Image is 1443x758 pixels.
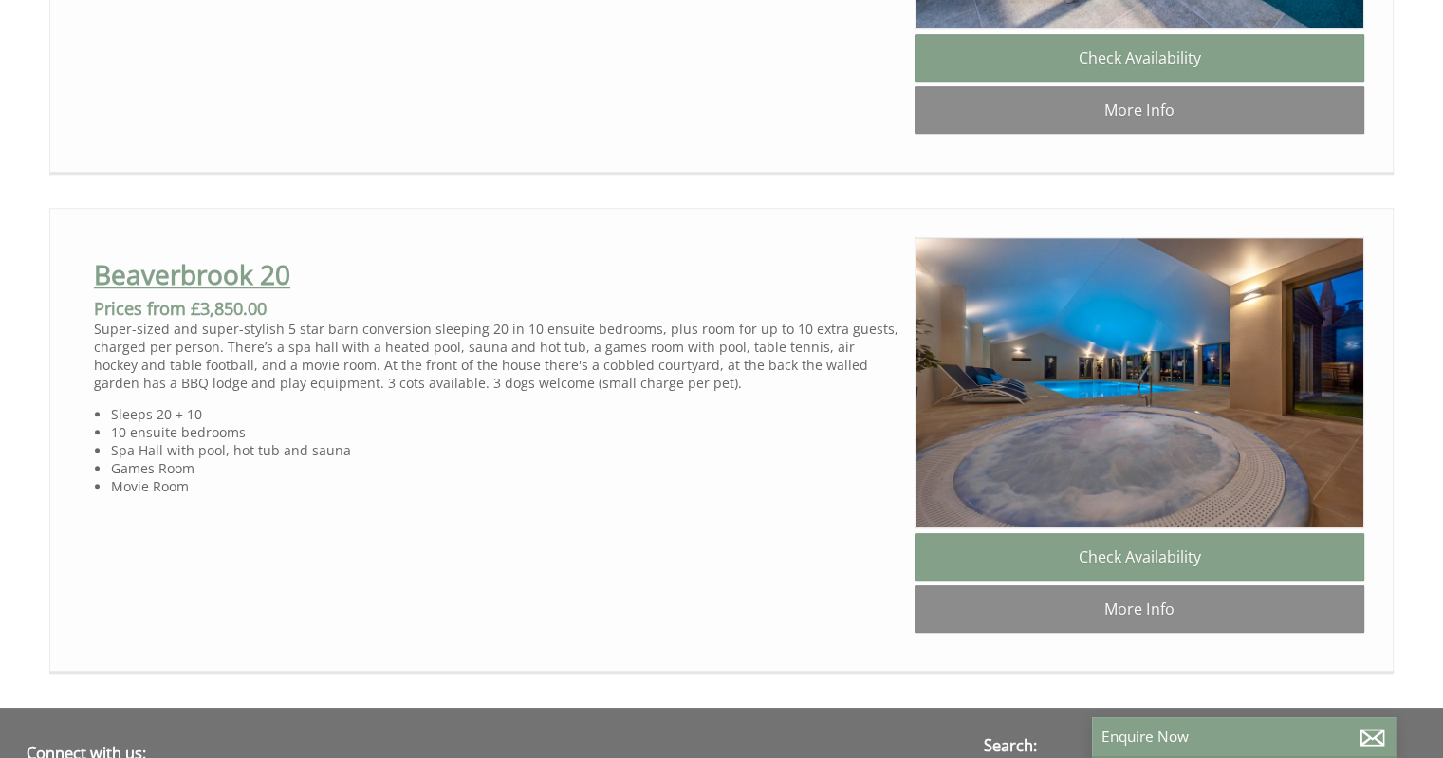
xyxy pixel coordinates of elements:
[915,34,1364,82] a: Check Availability
[111,405,899,423] li: Sleeps 20 + 10
[111,477,899,495] li: Movie Room
[111,423,899,441] li: 10 ensuite bedrooms
[94,320,899,392] p: Super-sized and super-stylish 5 star barn conversion sleeping 20 in 10 ensuite bedrooms, plus roo...
[94,297,899,320] h3: Prices from £3,850.00
[1101,727,1386,747] p: Enquire Now
[915,585,1364,633] a: More Info
[915,533,1364,581] a: Check Availability
[984,735,1394,756] h3: Search:
[111,441,899,459] li: Spa Hall with pool, hot tub and sauna
[915,86,1364,134] a: More Info
[111,459,899,477] li: Games Room
[94,256,290,292] a: Beaverbrook 20
[915,237,1364,528] img: beaverbrook20-somerset-holiday-home-accomodation-sleeps-sleeping-28.original.jpg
